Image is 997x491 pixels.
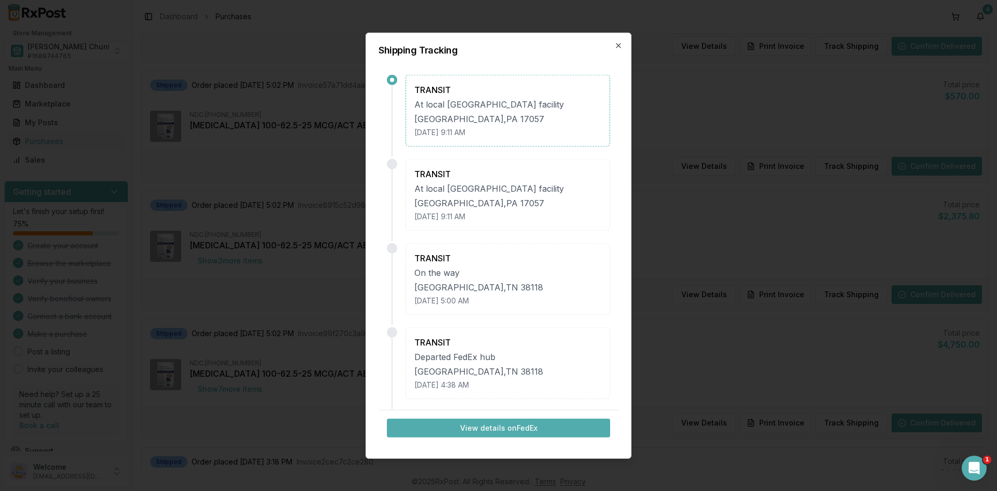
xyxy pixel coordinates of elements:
[414,281,601,293] div: [GEOGRAPHIC_DATA] , TN 38118
[414,196,601,209] div: [GEOGRAPHIC_DATA] , PA 17057
[414,266,601,278] div: On the way
[414,379,601,390] div: [DATE] 4:38 AM
[414,365,601,377] div: [GEOGRAPHIC_DATA] , TN 38118
[414,127,601,137] div: [DATE] 9:11 AM
[983,456,991,464] span: 1
[414,98,601,110] div: At local [GEOGRAPHIC_DATA] facility
[414,182,601,194] div: At local [GEOGRAPHIC_DATA] facility
[379,45,618,55] h2: Shipping Tracking
[414,336,601,348] div: TRANSIT
[414,295,601,306] div: [DATE] 5:00 AM
[414,167,601,180] div: TRANSIT
[414,83,601,96] div: TRANSIT
[387,419,610,437] button: View details onFedEx
[414,211,601,221] div: [DATE] 9:11 AM
[414,112,601,125] div: [GEOGRAPHIC_DATA] , PA 17057
[414,251,601,264] div: TRANSIT
[962,456,987,481] iframe: Intercom live chat
[414,350,601,363] div: Departed FedEx hub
